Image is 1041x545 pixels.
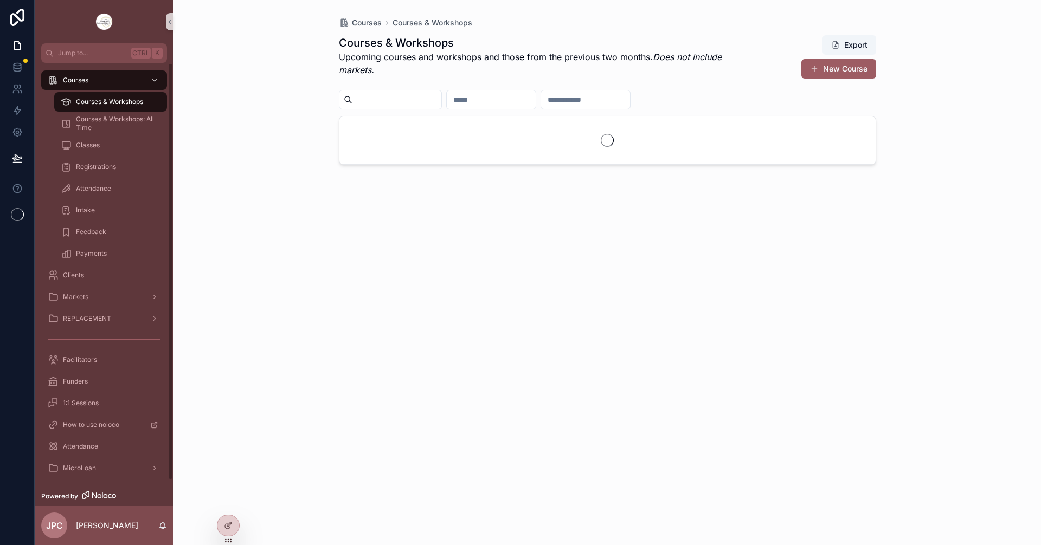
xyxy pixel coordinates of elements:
a: Markets [41,287,167,307]
a: Courses & Workshops [54,92,167,112]
img: App logo [95,13,113,30]
em: Does not include markets. [339,51,722,75]
span: MicroLoan [63,464,96,472]
span: K [153,49,162,57]
span: Courses [63,76,88,85]
span: How to use noloco [63,420,119,429]
a: 1:1 Sessions [41,393,167,413]
a: Courses & Workshops [393,17,472,28]
span: Attendance [63,442,98,451]
span: Attendance [76,184,111,193]
a: How to use noloco [41,415,167,434]
span: JPC [46,519,63,532]
span: Intake [76,206,95,215]
button: New Course [801,59,876,79]
a: Attendance [54,179,167,198]
span: Markets [63,293,88,301]
p: Upcoming courses and workshops and those from the previous two months. [339,50,741,76]
span: Registrations [76,163,116,171]
a: Courses & Workshops: All Time [54,114,167,133]
span: Feedback [76,228,106,236]
span: Funders [63,377,88,386]
span: REPLACEMENT [63,314,111,323]
a: Courses [41,70,167,90]
a: Powered by [35,486,173,506]
a: Courses [339,17,382,28]
button: Export [822,35,876,55]
span: Clients [63,271,84,280]
span: Facilitators [63,355,97,364]
a: Payments [54,244,167,263]
h1: Courses & Workshops [339,35,741,50]
span: Classes [76,141,100,150]
span: Ctrl [131,48,151,59]
a: Feedback [54,222,167,242]
p: [PERSON_NAME] [76,520,138,531]
div: scrollable content [35,63,173,486]
span: 1:1 Sessions [63,399,99,407]
a: Intake [54,200,167,220]
a: Registrations [54,157,167,177]
a: Facilitators [41,350,167,369]
a: REPLACEMENT [41,309,167,328]
span: Powered by [41,492,78,501]
span: Courses [352,17,382,28]
a: Clients [41,265,167,285]
a: Funders [41,372,167,391]
span: Courses & Workshops [76,98,143,106]
span: Jump to... [58,49,127,57]
a: Classes [54,135,167,155]
span: Courses & Workshops: All Time [76,115,156,132]
a: Attendance [41,437,167,456]
span: Payments [76,249,107,258]
button: Jump to...CtrlK [41,43,167,63]
a: MicroLoan [41,458,167,478]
